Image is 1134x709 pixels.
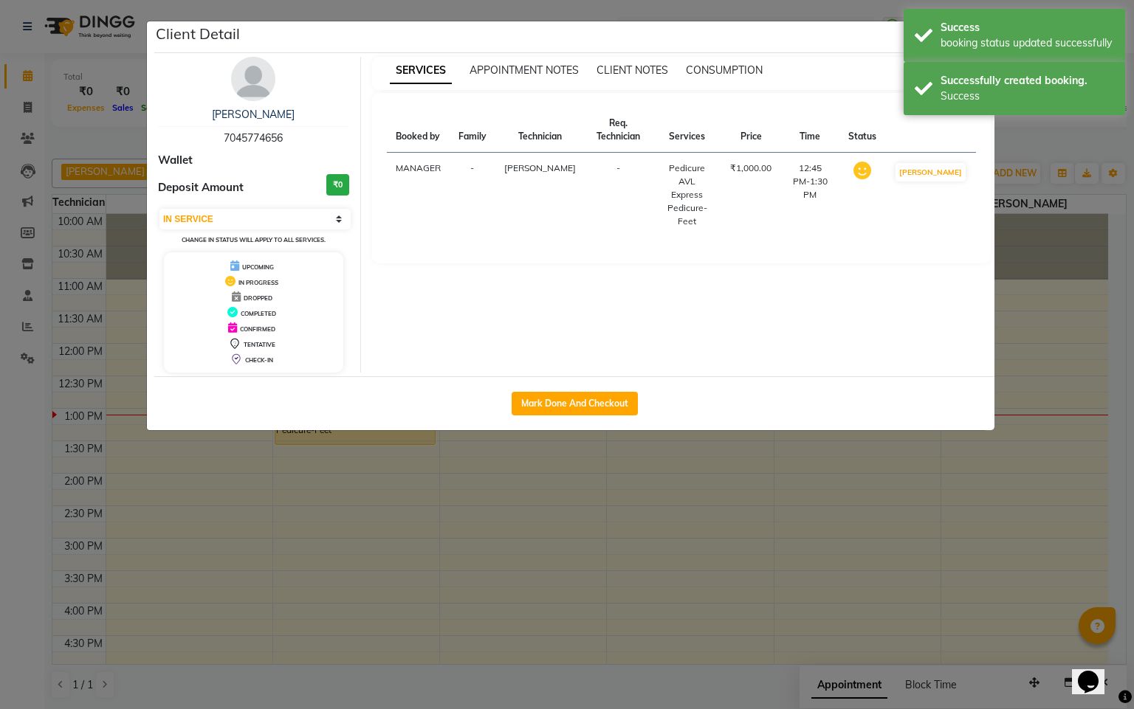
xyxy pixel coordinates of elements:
th: Technician [495,108,585,153]
h5: Client Detail [156,23,240,45]
div: Pedicure AVL Express Pedicure-Feet [661,162,712,228]
span: COMPLETED [241,310,276,317]
span: IN PROGRESS [238,279,278,286]
span: 7045774656 [224,131,283,145]
div: Success [941,89,1114,104]
div: booking status updated successfully [941,35,1114,51]
span: [PERSON_NAME] [504,162,576,173]
a: [PERSON_NAME] [212,108,295,121]
button: [PERSON_NAME] [896,163,966,181]
small: Change in status will apply to all services. [182,236,326,243]
th: Price [721,108,780,153]
td: - [585,153,653,238]
iframe: chat widget [1072,650,1119,694]
span: UPCOMING [242,263,274,271]
span: Deposit Amount [158,179,244,196]
span: TENTATIVE [244,341,275,348]
td: - [450,153,495,238]
div: ₹1,000.00 [730,162,772,175]
th: Booked by [387,108,450,153]
td: 12:45 PM-1:30 PM [780,153,839,238]
div: Success [941,20,1114,35]
td: MANAGER [387,153,450,238]
div: Successfully created booking. [941,73,1114,89]
span: CHECK-IN [245,356,273,364]
span: DROPPED [244,294,272,302]
th: Time [780,108,839,153]
span: CLIENT NOTES [597,63,668,77]
span: Wallet [158,152,193,169]
th: Status [839,108,885,153]
img: avatar [231,57,275,101]
th: Family [450,108,495,153]
span: CONFIRMED [240,325,275,333]
h3: ₹0 [326,174,349,196]
span: CONSUMPTION [686,63,763,77]
th: Services [653,108,721,153]
button: Mark Done And Checkout [512,392,638,415]
span: SERVICES [390,58,452,84]
th: Req. Technician [585,108,653,153]
span: APPOINTMENT NOTES [470,63,579,77]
